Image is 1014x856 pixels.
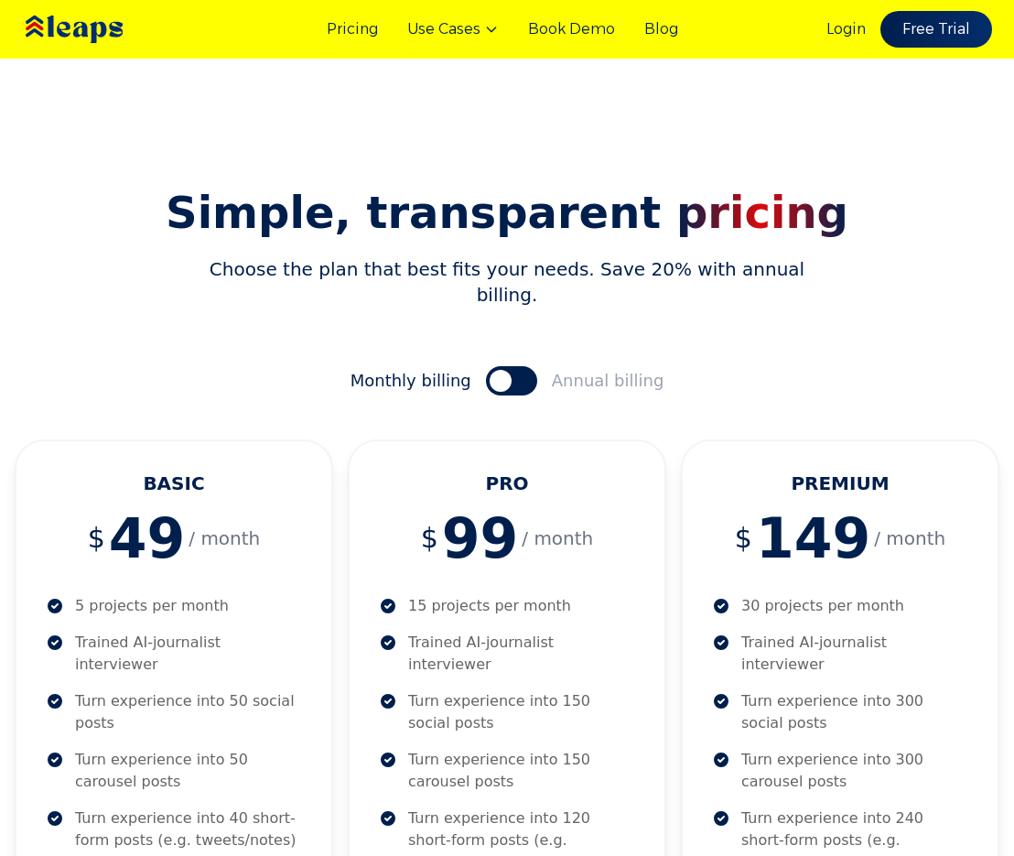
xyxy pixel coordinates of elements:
[528,18,615,40] a: Book Demo
[741,632,968,676] p: Trained AI-journalist interviewer
[408,632,635,676] p: Trained AI-journalist interviewer
[735,522,752,555] span: $
[552,368,664,394] span: Annual billing
[408,690,635,734] p: Turn experience into 150 social posts
[200,256,814,308] p: Choose the plan that best fits your needs. Save 20% with annual billing.
[408,749,635,793] p: Turn experience into 150 carousel posts
[88,522,105,555] span: $
[75,749,302,793] p: Turn experience into 50 carousel posts
[22,3,178,56] img: Leaps Logo
[644,18,678,40] a: Blog
[874,526,945,551] span: / month
[75,595,229,617] p: 5 projects per month
[75,632,302,676] p: Trained AI-journalist interviewer
[712,471,968,496] h3: PREMIUM
[522,526,593,551] span: / month
[741,690,968,734] p: Turn experience into 300 social posts
[421,522,438,555] span: $
[880,11,992,48] a: Free Trial
[75,807,302,851] p: Turn experience into 40 short-form posts (e.g. tweets/notes)
[327,18,378,40] a: Pricing
[15,190,999,234] h2: Simple, transparent
[351,368,471,394] span: Monthly billing
[442,511,519,566] span: 99
[741,595,904,617] p: 30 projects per month
[189,526,260,551] span: / month
[109,511,186,566] span: 49
[756,511,870,566] span: 149
[407,18,499,40] button: Use Cases
[741,749,968,793] p: Turn experience into 300 carousel posts
[676,187,848,238] span: pricing
[826,18,866,40] a: Login
[408,595,571,617] p: 15 projects per month
[75,690,302,734] p: Turn experience into 50 social posts
[379,471,635,496] h3: PRO
[46,471,302,496] h3: BASIC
